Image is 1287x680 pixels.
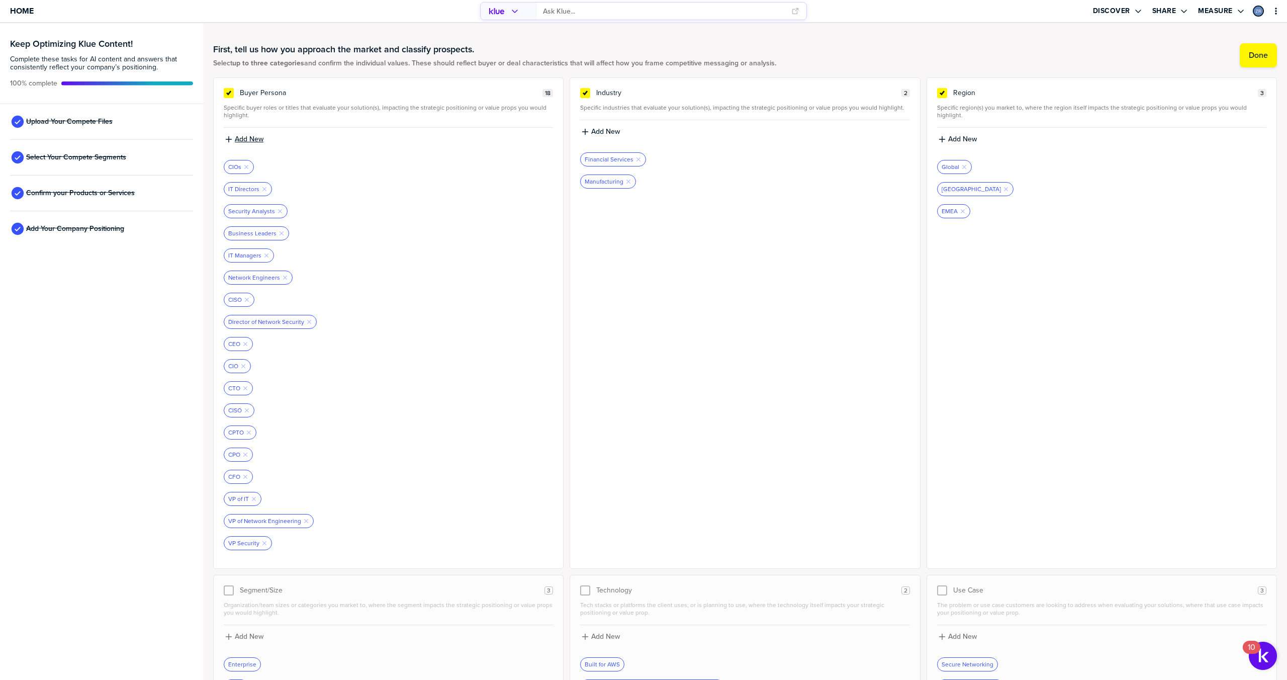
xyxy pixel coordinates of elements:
label: Done [1249,50,1268,60]
button: Remove Tag [244,407,250,413]
button: Remove Tag [277,208,283,214]
div: 10 [1248,647,1255,660]
label: Discover [1093,7,1130,16]
span: Active [10,79,57,88]
span: 2 [904,587,907,594]
button: Remove Tag [244,297,250,303]
button: Done [1240,43,1277,67]
span: The problem or use case customers are looking to address when evaluating your solutions, where th... [937,602,1266,617]
span: Confirm your Products or Services [26,189,135,197]
label: Add New [591,632,620,641]
button: Add New [224,134,553,145]
span: Buyer Persona [240,89,286,97]
label: Add New [948,135,977,144]
span: 3 [547,587,550,594]
button: Remove Tag [306,319,312,325]
label: Add New [235,135,263,144]
span: Add Your Company Positioning [26,225,124,233]
button: Add New [580,631,909,642]
label: Measure [1198,7,1233,16]
input: Ask Klue... [543,3,785,20]
button: Add New [937,134,1266,145]
span: Specific region(s) you market to, where the region itself impacts the strategic positioning or va... [937,104,1266,119]
span: Select and confirm the individual values. These should reflect buyer or deal characteristics that... [213,59,776,67]
button: Remove Tag [242,385,248,391]
button: Remove Tag [246,430,252,436]
button: Remove Tag [242,341,248,347]
button: Remove Tag [251,496,257,502]
span: Specific industries that evaluate your solution(s), impacting the strategic positioning or value ... [580,104,909,112]
button: Remove Tag [1003,186,1009,192]
button: Remove Tag [279,230,285,236]
span: Region [953,89,975,97]
strong: up to three categories [232,58,304,68]
span: 18 [545,90,550,97]
button: Remove Tag [243,164,249,170]
span: Tech stacks or platforms the client uses, or is planning to use, where the technology itself impa... [580,602,909,617]
button: Add New [937,631,1266,642]
label: Add New [591,127,620,136]
button: Open Resource Center, 10 new notifications [1249,642,1277,670]
span: Segment/Size [240,586,283,594]
button: Remove Tag [635,156,641,162]
img: 4895b4f9e561d8dff6cb4991f45553de-sml.png [1254,7,1263,16]
span: 3 [1260,587,1264,594]
span: Select Your Compete Segments [26,153,126,161]
button: Remove Tag [242,474,248,480]
span: Complete these tasks for AI content and answers that consistently reflect your company’s position... [10,55,193,71]
span: 2 [904,90,907,97]
h1: First, tell us how you approach the market and classify prospects. [213,43,776,55]
h3: Keep Optimizing Klue Content! [10,39,193,48]
button: Remove Tag [240,363,246,369]
button: Remove Tag [242,452,248,458]
button: Remove Tag [282,275,288,281]
button: Remove Tag [960,208,966,214]
span: Technology [596,586,632,594]
div: Zach Russell [1253,6,1264,17]
span: 3 [1260,90,1264,97]
button: Remove Tag [261,186,267,192]
button: Remove Tag [261,540,267,546]
a: Edit Profile [1252,5,1265,18]
button: Remove Tag [263,252,269,259]
label: Share [1152,7,1176,16]
button: Add New [580,126,909,137]
span: Home [10,7,34,15]
span: Specific buyer roles or titles that evaluate your solution(s), impacting the strategic positionin... [224,104,553,119]
button: Add New [224,631,553,642]
label: Add New [235,632,263,641]
span: Upload Your Compete Files [26,118,113,126]
button: Remove Tag [303,518,309,524]
button: Remove Tag [625,179,631,185]
span: Use Case [953,586,983,594]
span: Industry [596,89,621,97]
span: Organization/team sizes or categories you market to, where the segment impacts the strategic posi... [224,602,553,617]
label: Add New [948,632,977,641]
button: Remove Tag [961,164,967,170]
